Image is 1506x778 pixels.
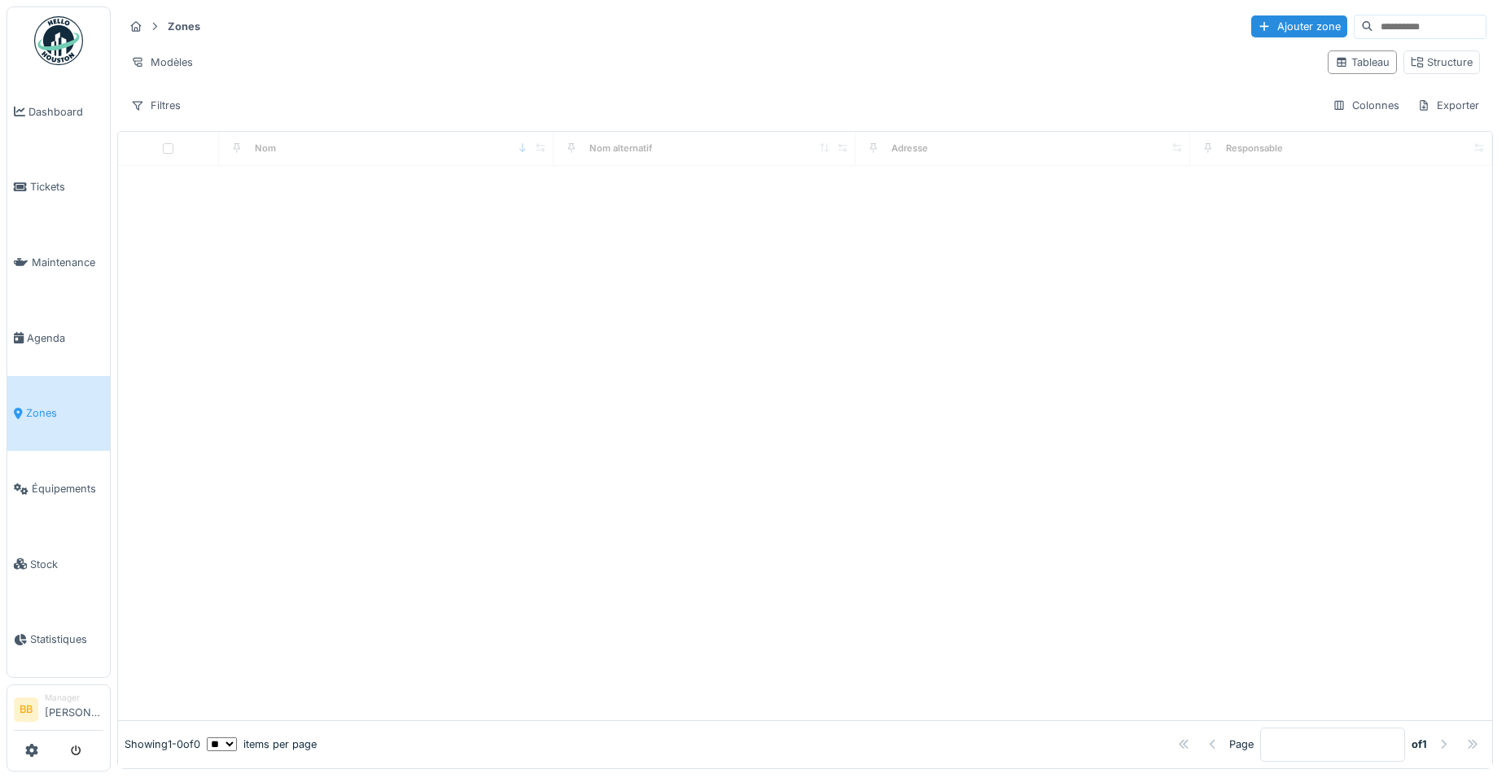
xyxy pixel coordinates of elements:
span: Statistiques [30,632,103,647]
div: Adresse [891,142,928,155]
a: Dashboard [7,74,110,150]
span: Maintenance [32,255,103,270]
span: Zones [26,405,103,421]
span: Stock [30,557,103,572]
div: Structure [1411,55,1473,70]
a: Statistiques [7,602,110,678]
div: Modèles [124,50,200,74]
div: Responsable [1226,142,1283,155]
span: Équipements [32,481,103,496]
div: Tableau [1335,55,1390,70]
span: Agenda [27,330,103,346]
div: Filtres [124,94,188,117]
a: BB Manager[PERSON_NAME] [14,692,103,731]
a: Agenda [7,300,110,376]
div: Manager [45,692,103,704]
div: Exporter [1410,94,1486,117]
a: Stock [7,527,110,602]
img: Badge_color-CXgf-gQk.svg [34,16,83,65]
span: Tickets [30,179,103,194]
a: Tickets [7,150,110,225]
strong: Zones [161,19,207,34]
div: Showing 1 - 0 of 0 [125,736,200,752]
li: [PERSON_NAME] [45,692,103,727]
div: Ajouter zone [1251,15,1347,37]
div: Page [1229,736,1254,752]
li: BB [14,697,38,722]
span: Dashboard [28,104,103,120]
div: Nom [255,142,276,155]
div: Nom alternatif [589,142,652,155]
a: Équipements [7,451,110,527]
div: items per page [207,736,317,752]
strong: of 1 [1412,736,1427,752]
div: Colonnes [1325,94,1407,117]
a: Zones [7,376,110,452]
a: Maintenance [7,225,110,300]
